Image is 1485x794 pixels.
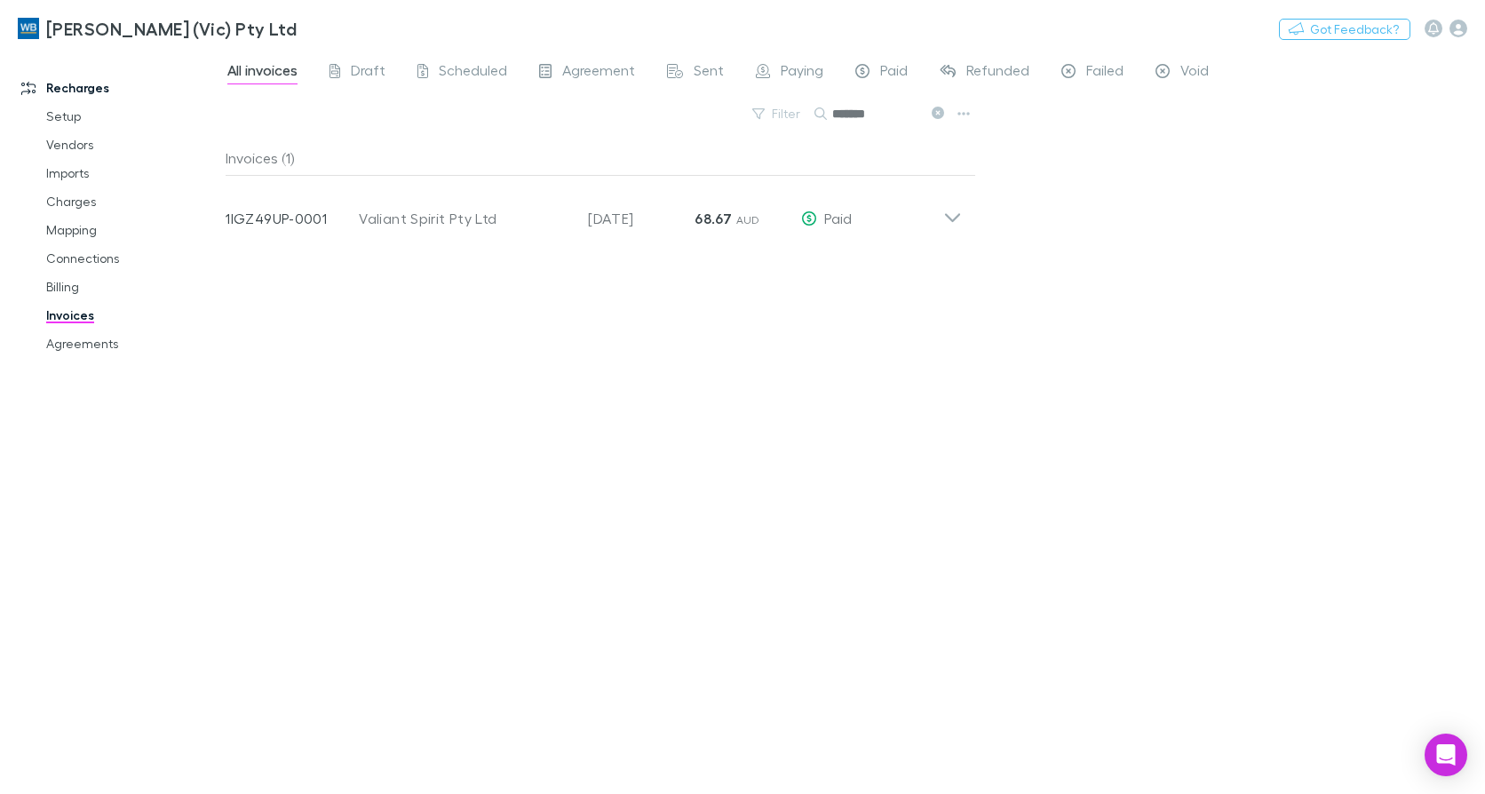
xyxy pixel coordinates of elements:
[880,61,908,84] span: Paid
[359,208,570,229] div: Valiant Spirit Pty Ltd
[211,176,976,247] div: 1IGZ49UP-0001Valiant Spirit Pty Ltd[DATE]68.67 AUDPaid
[28,301,235,330] a: Invoices
[28,273,235,301] a: Billing
[227,61,298,84] span: All invoices
[28,102,235,131] a: Setup
[28,159,235,187] a: Imports
[18,18,39,39] img: William Buck (Vic) Pty Ltd's Logo
[824,210,852,226] span: Paid
[736,213,760,226] span: AUD
[562,61,635,84] span: Agreement
[28,187,235,216] a: Charges
[781,61,823,84] span: Paying
[966,61,1029,84] span: Refunded
[28,244,235,273] a: Connections
[695,210,732,227] strong: 68.67
[28,131,235,159] a: Vendors
[226,208,359,229] p: 1IGZ49UP-0001
[439,61,507,84] span: Scheduled
[4,74,235,102] a: Recharges
[694,61,724,84] span: Sent
[351,61,385,84] span: Draft
[28,216,235,244] a: Mapping
[7,7,307,50] a: [PERSON_NAME] (Vic) Pty Ltd
[28,330,235,358] a: Agreements
[46,18,297,39] h3: [PERSON_NAME] (Vic) Pty Ltd
[1086,61,1124,84] span: Failed
[1180,61,1209,84] span: Void
[1425,734,1467,776] div: Open Intercom Messenger
[588,208,695,229] p: [DATE]
[743,103,811,124] button: Filter
[1279,19,1410,40] button: Got Feedback?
